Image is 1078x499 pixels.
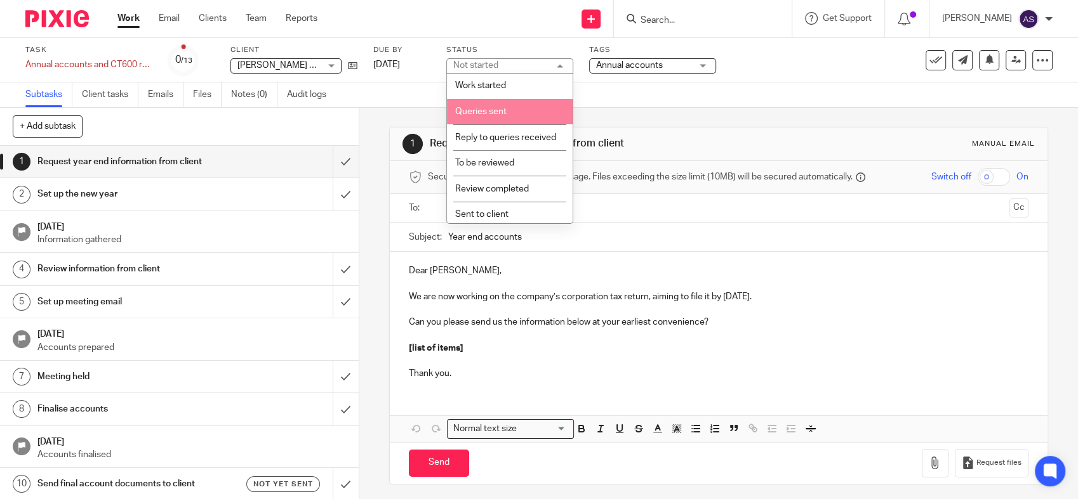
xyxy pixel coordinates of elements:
[455,133,556,142] span: Reply to queries received
[37,233,346,246] p: Information gathered
[1016,171,1028,183] span: On
[37,185,226,204] h1: Set up the new year
[231,82,277,107] a: Notes (0)
[13,400,30,418] div: 8
[37,448,346,461] p: Accounts finalised
[409,316,1028,328] p: Can you please send us the information below at your earliest convenience?
[409,202,423,214] label: To:
[37,341,346,354] p: Accounts prepared
[13,186,30,204] div: 2
[455,210,509,219] span: Sent to client
[37,217,346,233] h1: [DATE]
[37,474,226,493] h1: Send final account documents to client
[972,139,1035,149] div: Manual email
[25,10,89,27] img: Pixie
[181,57,192,64] small: /13
[37,325,346,340] h1: [DATE]
[450,422,519,436] span: Normal text size
[1009,198,1028,217] button: Cc
[823,14,872,23] span: Get Support
[37,367,226,386] h1: Meeting held
[455,185,529,193] span: Review completed
[13,293,30,311] div: 5
[37,399,226,418] h1: Finalise accounts
[409,231,442,243] label: Subject:
[82,82,138,107] a: Client tasks
[37,152,226,171] h1: Request year end information from client
[13,153,30,171] div: 1
[455,159,514,167] span: To be reviewed
[13,261,30,278] div: 4
[403,134,423,154] div: 1
[455,107,507,116] span: Queries sent
[409,450,469,477] input: Send
[25,82,72,107] a: Subtasks
[37,432,346,448] h1: [DATE]
[373,60,400,69] span: [DATE]
[13,475,30,493] div: 10
[37,292,226,311] h1: Set up meeting email
[521,422,566,436] input: Search for option
[446,45,573,55] label: Status
[246,12,267,25] a: Team
[199,12,227,25] a: Clients
[453,61,498,70] div: Not started
[409,290,1028,303] p: We are now working on the company’s corporation tax return, aiming to file it by [DATE].
[373,45,430,55] label: Due by
[37,259,226,278] h1: Review information from client
[287,82,336,107] a: Audit logs
[25,45,152,55] label: Task
[159,12,180,25] a: Email
[409,367,1028,380] p: Thank you.
[148,82,183,107] a: Emails
[409,264,1028,277] p: Dear [PERSON_NAME],
[428,171,853,183] span: Secure the attachments in this message. Files exceeding the size limit (10MB) will be secured aut...
[237,61,349,70] span: [PERSON_NAME] Digital Ltd
[25,58,152,71] div: Annual accounts and CT600 return - 2025
[193,82,222,107] a: Files
[976,458,1021,468] span: Request files
[639,15,754,27] input: Search
[589,45,716,55] label: Tags
[409,344,463,353] strong: [list of items]
[286,12,317,25] a: Reports
[230,45,357,55] label: Client
[931,171,971,183] span: Switch off
[117,12,140,25] a: Work
[13,115,83,137] button: + Add subtask
[1018,9,1039,29] img: svg%3E
[447,419,574,439] div: Search for option
[955,449,1028,477] button: Request files
[455,81,506,90] span: Work started
[13,368,30,386] div: 7
[596,61,663,70] span: Annual accounts
[175,53,192,67] div: 0
[253,479,313,489] span: Not yet sent
[942,12,1012,25] p: [PERSON_NAME]
[430,137,746,150] h1: Request year end information from client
